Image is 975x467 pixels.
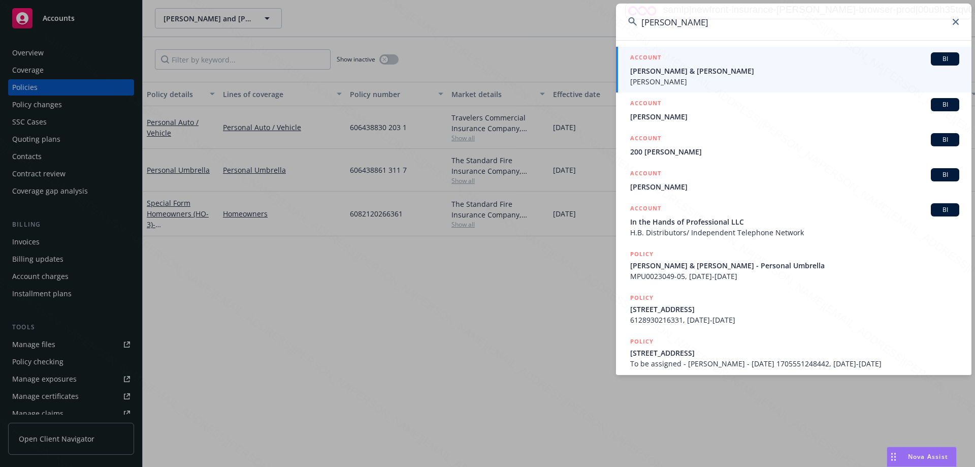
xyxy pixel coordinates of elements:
[935,205,955,214] span: BI
[630,260,959,271] span: [PERSON_NAME] & [PERSON_NAME] - Personal Umbrella
[616,331,971,375] a: POLICY[STREET_ADDRESS]To be assigned - [PERSON_NAME] - [DATE] 1705551248442, [DATE]-[DATE]
[630,168,661,180] h5: ACCOUNT
[630,271,959,282] span: MPU0023049-05, [DATE]-[DATE]
[616,4,971,40] input: Search...
[630,249,654,259] h5: POLICY
[630,111,959,122] span: [PERSON_NAME]
[630,181,959,192] span: [PERSON_NAME]
[630,146,959,157] span: 200 [PERSON_NAME]
[630,315,959,325] span: 6128930216331, [DATE]-[DATE]
[616,198,971,243] a: ACCOUNTBIIn the Hands of Professional LLCH.B. Distributors/ Independent Telephone Network
[630,227,959,238] span: H.B. Distributors/ Independent Telephone Network
[887,447,900,466] div: Drag to move
[630,304,959,315] span: [STREET_ADDRESS]
[935,54,955,64] span: BI
[630,52,661,65] h5: ACCOUNT
[630,348,959,358] span: [STREET_ADDRESS]
[630,76,959,87] span: [PERSON_NAME]
[630,293,654,303] h5: POLICY
[616,163,971,198] a: ACCOUNTBI[PERSON_NAME]
[616,287,971,331] a: POLICY[STREET_ADDRESS]6128930216331, [DATE]-[DATE]
[616,47,971,92] a: ACCOUNTBI[PERSON_NAME] & [PERSON_NAME][PERSON_NAME]
[630,336,654,347] h5: POLICY
[616,92,971,128] a: ACCOUNTBI[PERSON_NAME]
[908,452,948,461] span: Nova Assist
[630,133,661,145] h5: ACCOUNT
[630,66,959,76] span: [PERSON_NAME] & [PERSON_NAME]
[616,243,971,287] a: POLICY[PERSON_NAME] & [PERSON_NAME] - Personal UmbrellaMPU0023049-05, [DATE]-[DATE]
[630,216,959,227] span: In the Hands of Professional LLC
[935,100,955,109] span: BI
[935,135,955,144] span: BI
[630,203,661,215] h5: ACCOUNT
[887,447,957,467] button: Nova Assist
[630,98,661,110] h5: ACCOUNT
[616,128,971,163] a: ACCOUNTBI200 [PERSON_NAME]
[935,170,955,179] span: BI
[630,358,959,369] span: To be assigned - [PERSON_NAME] - [DATE] 1705551248442, [DATE]-[DATE]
